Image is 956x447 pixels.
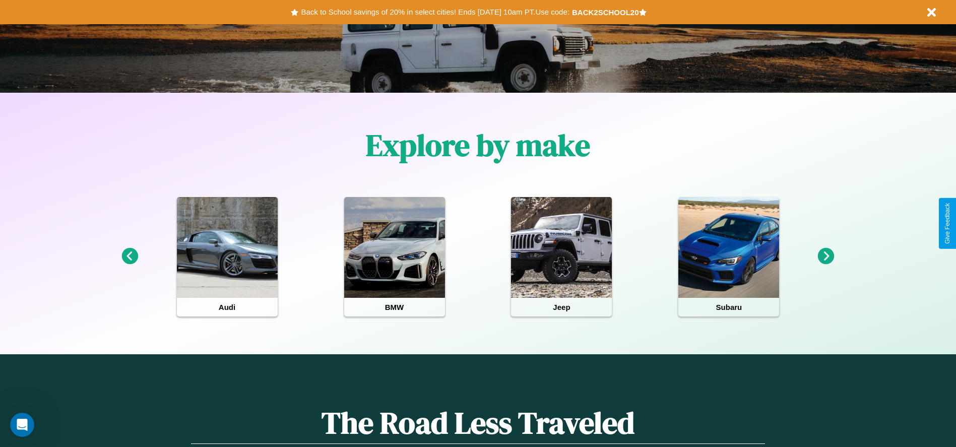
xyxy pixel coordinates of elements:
b: BACK2SCHOOL20 [572,8,639,17]
h1: The Road Less Traveled [191,402,764,444]
iframe: Intercom live chat [10,413,34,437]
h4: BMW [344,298,445,316]
h1: Explore by make [366,124,590,166]
div: Give Feedback [944,203,951,244]
h4: Subaru [678,298,779,316]
h4: Audi [177,298,278,316]
h4: Jeep [511,298,612,316]
button: Back to School savings of 20% in select cities! Ends [DATE] 10am PT.Use code: [298,5,571,19]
